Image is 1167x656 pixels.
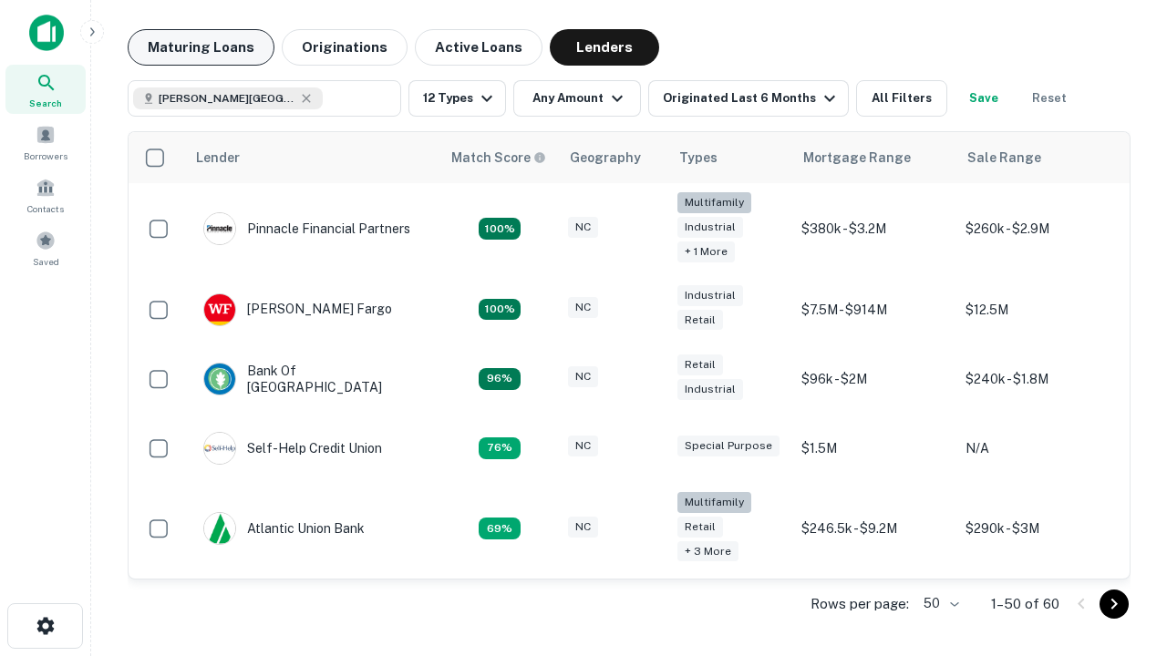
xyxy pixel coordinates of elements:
[956,132,1121,183] th: Sale Range
[33,254,59,269] span: Saved
[956,183,1121,275] td: $260k - $2.9M
[956,414,1121,483] td: N/A
[1020,80,1079,117] button: Reset
[916,590,962,617] div: 50
[479,368,521,390] div: Matching Properties: 14, hasApolloMatch: undefined
[479,437,521,459] div: Matching Properties: 11, hasApolloMatch: undefined
[24,149,67,163] span: Borrowers
[5,223,86,272] a: Saved
[568,436,598,456] div: NC
[479,518,521,539] div: Matching Properties: 10, hasApolloMatch: undefined
[955,80,1013,117] button: Save your search to get updates of matches that match your search criteria.
[5,118,86,167] a: Borrowers
[991,593,1059,615] p: 1–50 of 60
[792,344,956,414] td: $96k - $2M
[792,183,956,275] td: $380k - $3.2M
[451,148,542,168] h6: Match Score
[677,192,751,213] div: Multifamily
[204,364,235,395] img: picture
[29,96,62,110] span: Search
[5,170,86,220] a: Contacts
[29,15,64,51] img: capitalize-icon.png
[677,436,780,456] div: Special Purpose
[479,218,521,240] div: Matching Properties: 26, hasApolloMatch: undefined
[792,132,956,183] th: Mortgage Range
[570,147,641,169] div: Geography
[568,517,598,538] div: NC
[203,212,410,245] div: Pinnacle Financial Partners
[956,275,1121,344] td: $12.5M
[677,541,738,562] div: + 3 more
[204,294,235,325] img: picture
[203,512,365,545] div: Atlantic Union Bank
[677,517,723,538] div: Retail
[128,29,274,66] button: Maturing Loans
[415,29,542,66] button: Active Loans
[159,90,295,107] span: [PERSON_NAME][GEOGRAPHIC_DATA], [GEOGRAPHIC_DATA]
[663,87,841,109] div: Originated Last 6 Months
[479,299,521,321] div: Matching Properties: 15, hasApolloMatch: undefined
[1100,589,1129,619] button: Go to next page
[203,293,392,326] div: [PERSON_NAME] Fargo
[1076,510,1167,598] iframe: Chat Widget
[967,147,1041,169] div: Sale Range
[677,241,735,262] div: + 1 more
[513,80,641,117] button: Any Amount
[803,147,911,169] div: Mortgage Range
[196,147,240,169] div: Lender
[5,65,86,114] a: Search
[792,275,956,344] td: $7.5M - $914M
[668,132,792,183] th: Types
[185,132,440,183] th: Lender
[568,297,598,318] div: NC
[792,414,956,483] td: $1.5M
[203,432,382,465] div: Self-help Credit Union
[282,29,408,66] button: Originations
[451,148,546,168] div: Capitalize uses an advanced AI algorithm to match your search with the best lender. The match sco...
[648,80,849,117] button: Originated Last 6 Months
[677,310,723,331] div: Retail
[550,29,659,66] button: Lenders
[677,379,743,400] div: Industrial
[679,147,718,169] div: Types
[811,593,909,615] p: Rows per page:
[204,513,235,544] img: picture
[203,363,422,395] div: Bank Of [GEOGRAPHIC_DATA]
[408,80,506,117] button: 12 Types
[792,483,956,575] td: $246.5k - $9.2M
[677,217,743,238] div: Industrial
[27,201,64,216] span: Contacts
[677,285,743,306] div: Industrial
[204,213,235,244] img: picture
[440,132,559,183] th: Capitalize uses an advanced AI algorithm to match your search with the best lender. The match sco...
[568,366,598,387] div: NC
[677,354,723,375] div: Retail
[559,132,668,183] th: Geography
[568,217,598,238] div: NC
[677,492,751,513] div: Multifamily
[204,433,235,464] img: picture
[956,344,1121,414] td: $240k - $1.8M
[856,80,947,117] button: All Filters
[956,483,1121,575] td: $290k - $3M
